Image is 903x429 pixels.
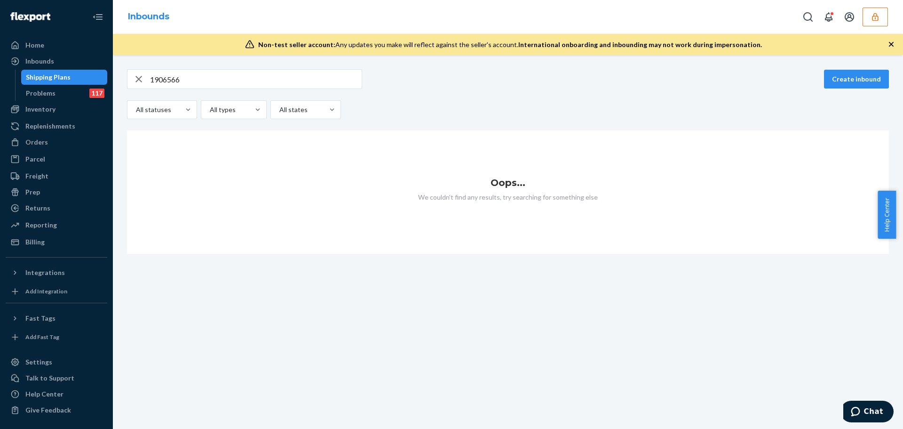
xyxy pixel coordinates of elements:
[25,314,55,323] div: Fast Tags
[6,387,107,402] a: Help Center
[6,284,107,299] a: Add Integration
[6,403,107,418] button: Give Feedback
[25,389,63,399] div: Help Center
[25,373,74,383] div: Talk to Support
[25,220,57,230] div: Reporting
[278,105,279,114] input: All states
[6,185,107,200] a: Prep
[25,171,48,181] div: Freight
[6,54,107,69] a: Inbounds
[878,191,896,239] button: Help Center
[6,119,107,134] a: Replenishments
[135,105,136,114] input: All statuses
[6,311,107,326] button: Fast Tags
[25,57,54,66] div: Inbounds
[843,401,894,424] iframe: Opens a widget where you can chat to one of our agents
[25,138,48,147] div: Orders
[258,40,335,49] span: Non-test seller account:
[6,330,107,345] a: Add Fast Tag
[25,121,75,131] div: Replenishments
[25,187,40,197] div: Prep
[89,89,104,98] div: 117
[26,89,55,98] div: Problems
[127,178,889,188] h1: Oops...
[209,105,210,114] input: All types
[21,70,108,85] a: Shipping Plans
[824,70,889,89] button: Create inbound
[150,70,362,89] input: Search inbounds by name, destination, msku...
[6,265,107,280] button: Integrations
[25,237,45,247] div: Billing
[6,169,107,184] a: Freight
[6,38,107,53] a: Home
[21,86,108,101] a: Problems117
[25,405,71,415] div: Give Feedback
[6,355,107,370] a: Settings
[6,102,107,117] a: Inventory
[25,357,52,367] div: Settings
[25,333,59,341] div: Add Fast Tag
[26,73,71,82] div: Shipping Plans
[6,152,107,167] a: Parcel
[518,40,762,49] span: International onboarding and inbounding may not work during impersonation.
[840,8,859,26] button: Open account menu
[819,8,838,26] button: Open notifications
[6,218,107,233] a: Reporting
[25,105,55,114] div: Inventory
[25,40,44,50] div: Home
[799,8,817,26] button: Open Search Box
[88,8,107,26] button: Close Navigation
[128,11,169,22] a: Inbounds
[25,154,45,164] div: Parcel
[25,287,67,295] div: Add Integration
[258,40,762,49] div: Any updates you make will reflect against the seller's account.
[6,201,107,216] a: Returns
[25,203,50,213] div: Returns
[6,371,107,386] button: Talk to Support
[10,12,50,22] img: Flexport logo
[127,193,889,202] p: We couldn't find any results, try searching for something else
[6,235,107,250] a: Billing
[120,3,177,31] ol: breadcrumbs
[6,135,107,150] a: Orders
[25,268,65,277] div: Integrations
